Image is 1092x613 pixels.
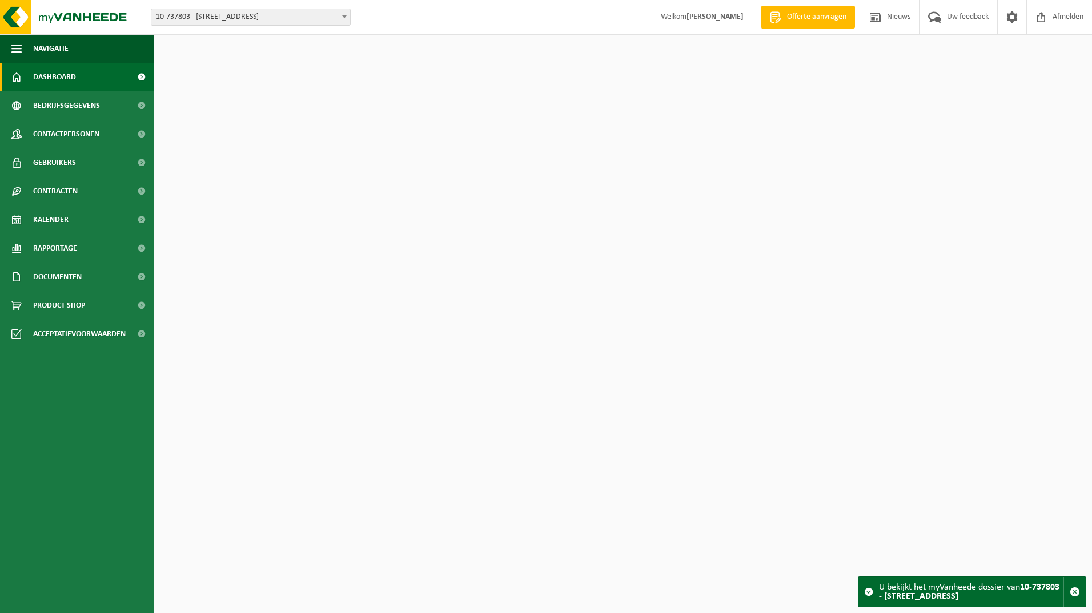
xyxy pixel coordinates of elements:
span: Offerte aanvragen [784,11,849,23]
span: 10-737803 - TERRANOVA NV - 9940 EVERGEM, GIPSWEG 6 [151,9,350,25]
div: U bekijkt het myVanheede dossier van [879,577,1063,607]
span: Gebruikers [33,148,76,177]
span: Contactpersonen [33,120,99,148]
span: Acceptatievoorwaarden [33,320,126,348]
span: Product Shop [33,291,85,320]
span: Dashboard [33,63,76,91]
a: Offerte aanvragen [761,6,855,29]
span: Documenten [33,263,82,291]
span: Kalender [33,205,69,234]
span: Navigatie [33,34,69,63]
span: Contracten [33,177,78,205]
strong: 10-737803 - [STREET_ADDRESS] [879,583,1059,601]
strong: [PERSON_NAME] [686,13,744,21]
span: Rapportage [33,234,77,263]
span: Bedrijfsgegevens [33,91,100,120]
span: 10-737803 - TERRANOVA NV - 9940 EVERGEM, GIPSWEG 6 [151,9,351,26]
